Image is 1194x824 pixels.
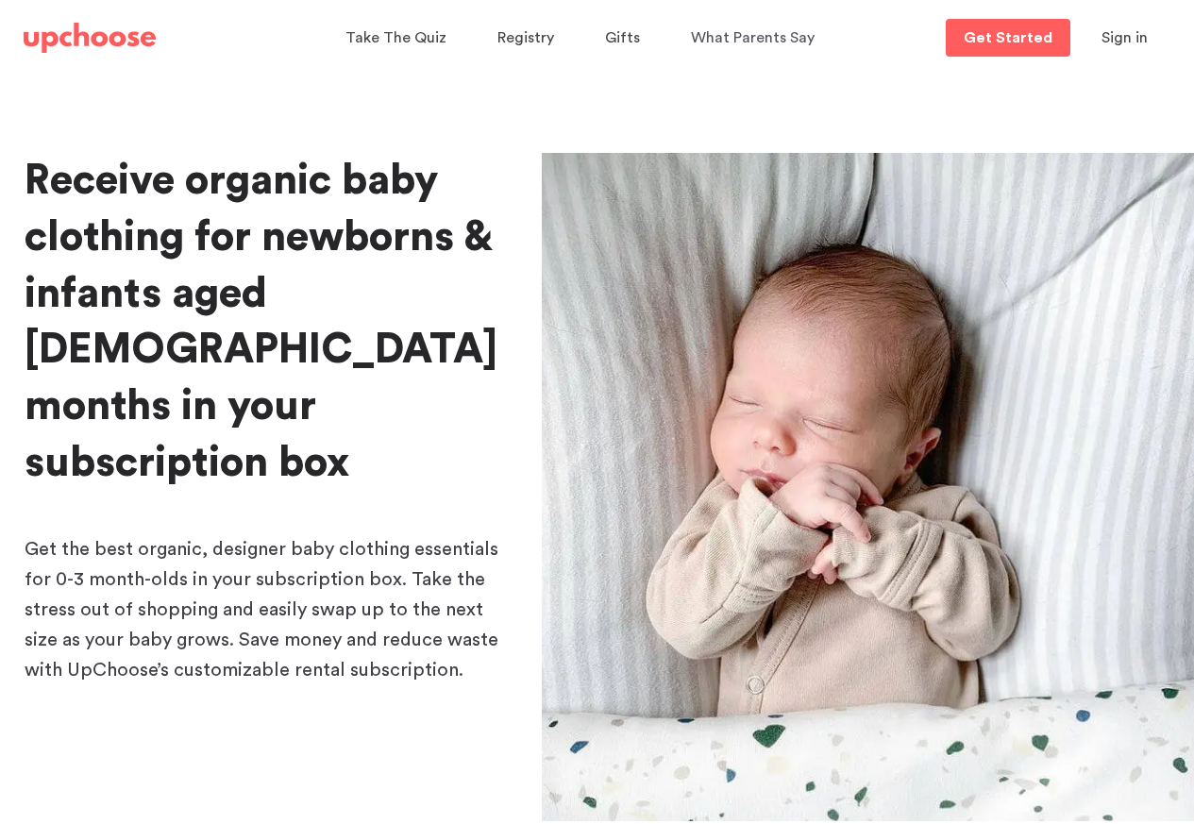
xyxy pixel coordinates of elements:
[25,153,512,492] h1: Receive organic baby clothing for newborns & infants aged [DEMOGRAPHIC_DATA] months in your subsc...
[691,20,820,57] a: What Parents Say
[605,20,646,57] a: Gifts
[345,30,446,45] span: Take The Quiz
[345,20,452,57] a: Take The Quiz
[25,540,498,680] span: Get the best organic, designer baby clothing essentials for 0-3 month-olds in your subscription b...
[497,30,554,45] span: Registry
[24,23,156,53] img: UpChoose
[964,30,1052,45] p: Get Started
[1078,19,1171,57] button: Sign in
[1102,30,1148,45] span: Sign in
[497,20,560,57] a: Registry
[605,30,640,45] span: Gifts
[691,30,815,45] span: What Parents Say
[24,19,156,58] a: UpChoose
[946,19,1070,57] a: Get Started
